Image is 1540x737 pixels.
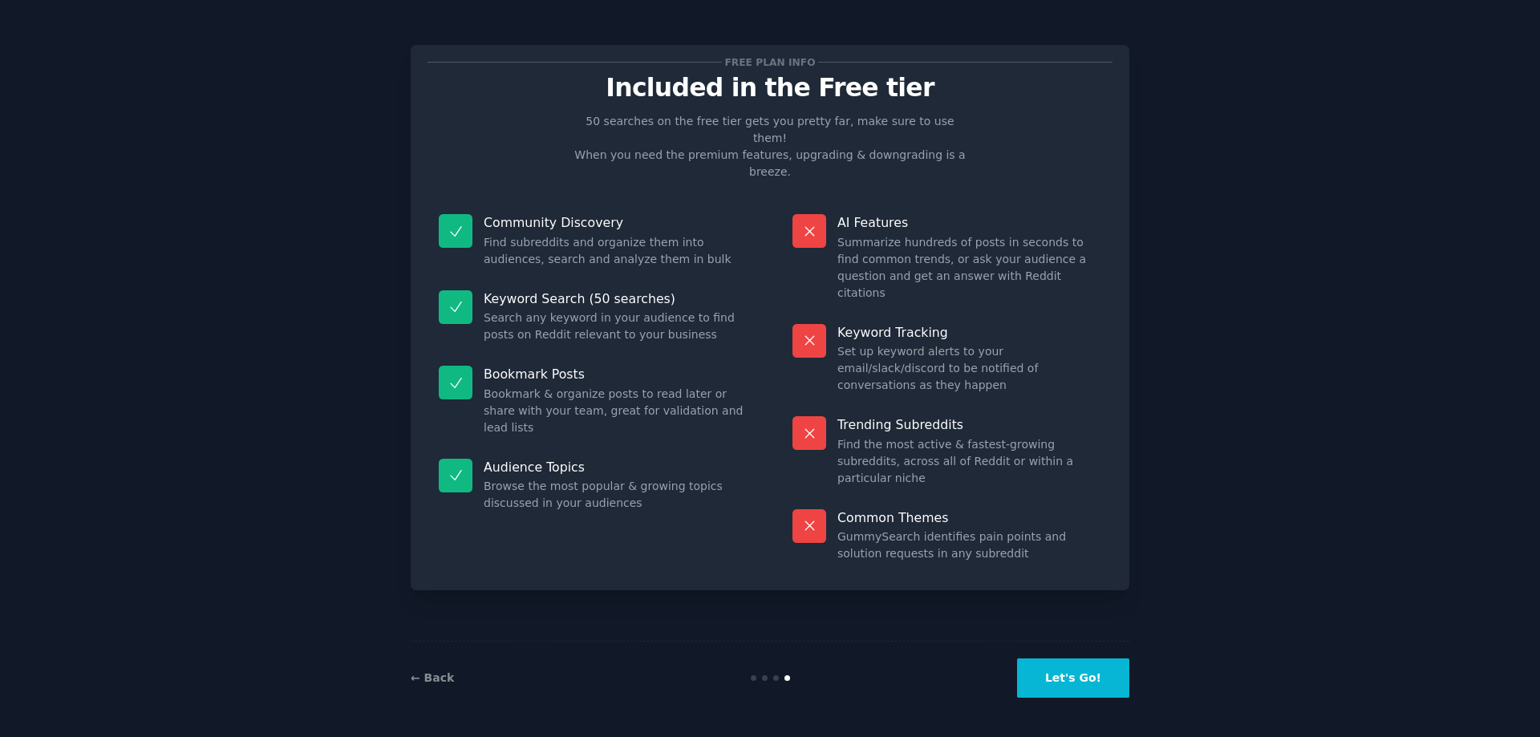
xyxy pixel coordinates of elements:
p: Keyword Tracking [837,324,1101,341]
p: Community Discovery [484,214,748,231]
dd: Set up keyword alerts to your email/slack/discord to be notified of conversations as they happen [837,343,1101,394]
a: ← Back [411,671,454,684]
span: Free plan info [722,54,818,71]
dd: Bookmark & organize posts to read later or share with your team, great for validation and lead lists [484,386,748,436]
dd: Find the most active & fastest-growing subreddits, across all of Reddit or within a particular niche [837,436,1101,487]
dd: Summarize hundreds of posts in seconds to find common trends, or ask your audience a question and... [837,234,1101,302]
p: Common Themes [837,509,1101,526]
button: Let's Go! [1017,658,1129,698]
dd: Search any keyword in your audience to find posts on Reddit relevant to your business [484,310,748,343]
dd: Find subreddits and organize them into audiences, search and analyze them in bulk [484,234,748,268]
p: Audience Topics [484,459,748,476]
p: Trending Subreddits [837,416,1101,433]
p: Keyword Search (50 searches) [484,290,748,307]
p: Included in the Free tier [428,74,1112,102]
dd: GummySearch identifies pain points and solution requests in any subreddit [837,528,1101,562]
p: Bookmark Posts [484,366,748,383]
dd: Browse the most popular & growing topics discussed in your audiences [484,478,748,512]
p: 50 searches on the free tier gets you pretty far, make sure to use them! When you need the premiu... [568,113,972,180]
p: AI Features [837,214,1101,231]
